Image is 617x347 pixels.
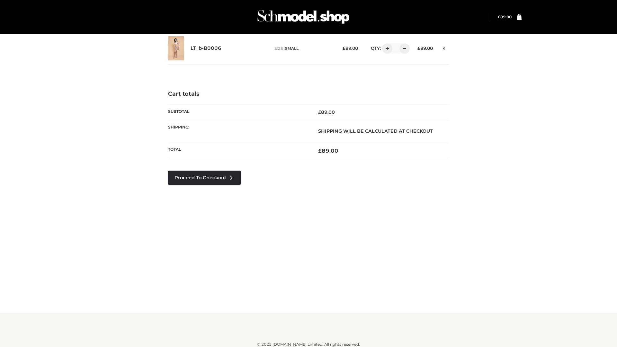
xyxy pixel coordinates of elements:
[168,36,184,60] img: LT_b-B0006 - SMALL
[498,14,512,19] a: £89.00
[318,147,338,154] bdi: 89.00
[364,43,407,54] div: QTY:
[318,147,322,154] span: £
[191,45,221,51] a: LT_b-B0006
[343,46,345,51] span: £
[255,4,352,30] img: Schmodel Admin 964
[343,46,358,51] bdi: 89.00
[318,109,321,115] span: £
[498,14,500,19] span: £
[318,109,335,115] bdi: 89.00
[168,120,308,142] th: Shipping:
[168,142,308,159] th: Total
[417,46,420,51] span: £
[417,46,433,51] bdi: 89.00
[498,14,512,19] bdi: 89.00
[168,104,308,120] th: Subtotal
[168,91,449,98] h4: Cart totals
[274,46,333,51] p: size :
[439,43,449,52] a: Remove this item
[318,128,433,134] strong: Shipping will be calculated at checkout
[285,46,299,51] span: SMALL
[168,171,241,185] a: Proceed to Checkout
